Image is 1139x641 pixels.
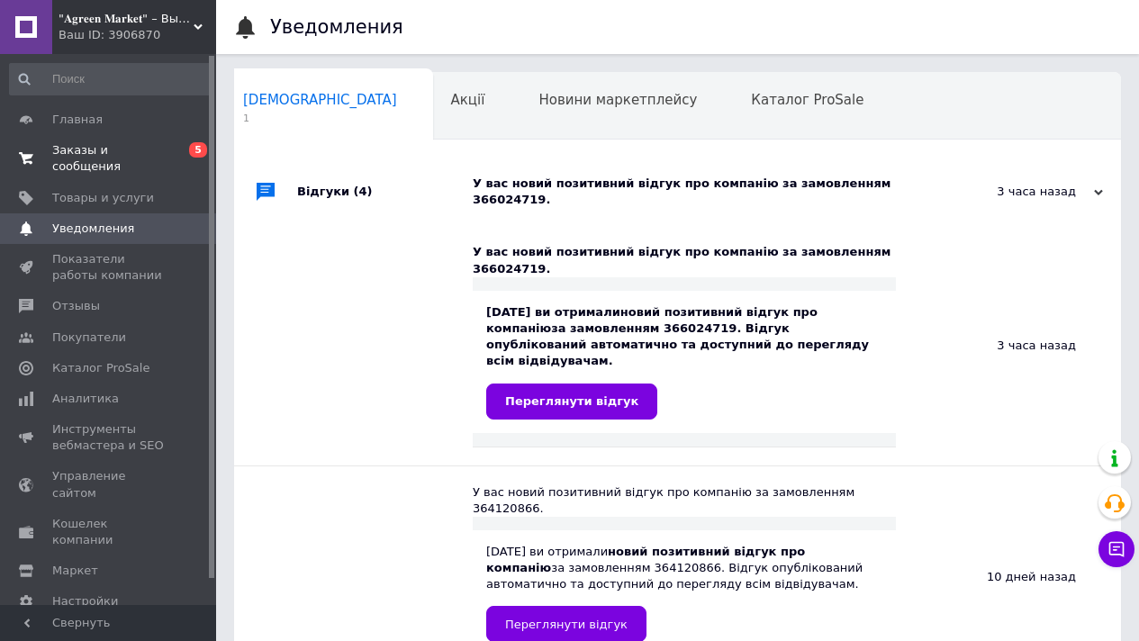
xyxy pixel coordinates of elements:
[243,112,397,125] span: 1
[52,298,100,314] span: Отзывы
[451,92,485,108] span: Акції
[52,330,126,346] span: Покупатели
[243,92,397,108] span: [DEMOGRAPHIC_DATA]
[354,185,373,198] span: (4)
[270,16,403,38] h1: Уведомления
[486,305,818,335] b: новий позитивний відгук про компанію
[473,176,923,208] div: У вас новий позитивний відгук про компанію за замовленням 366024719.
[486,545,805,574] b: новий позитивний відгук про компанію
[59,11,194,27] span: "𝐀𝐠𝐫𝐞𝐞𝐧 𝐌𝐚𝐫𝐤𝐞𝐭" – Выращивайте мечту, а мы позаботимся обо всем остальном!
[59,27,216,43] div: Ваш ID: 3906870
[896,226,1121,465] div: 3 часа назад
[52,221,134,237] span: Уведомления
[297,158,473,226] div: Відгуки
[52,421,167,454] span: Инструменты вебмастера и SEO
[505,618,628,631] span: Переглянути відгук
[1098,531,1134,567] button: Чат с покупателем
[52,468,167,501] span: Управление сайтом
[52,391,119,407] span: Аналитика
[189,142,207,158] span: 5
[52,516,167,548] span: Кошелек компании
[52,360,149,376] span: Каталог ProSale
[52,251,167,284] span: Показатели работы компании
[486,304,882,420] div: [DATE] ви отримали за замовленням 366024719. Відгук опублікований автоматично та доступний до пер...
[52,142,167,175] span: Заказы и сообщения
[538,92,697,108] span: Новини маркетплейсу
[751,92,863,108] span: Каталог ProSale
[923,184,1103,200] div: 3 часа назад
[486,384,657,420] a: Переглянути відгук
[52,112,103,128] span: Главная
[52,563,98,579] span: Маркет
[505,394,638,408] span: Переглянути відгук
[473,244,896,276] div: У вас новий позитивний відгук про компанію за замовленням 366024719.
[9,63,212,95] input: Поиск
[52,593,118,609] span: Настройки
[52,190,154,206] span: Товары и услуги
[473,484,896,517] div: У вас новий позитивний відгук про компанію за замовленням 364120866.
